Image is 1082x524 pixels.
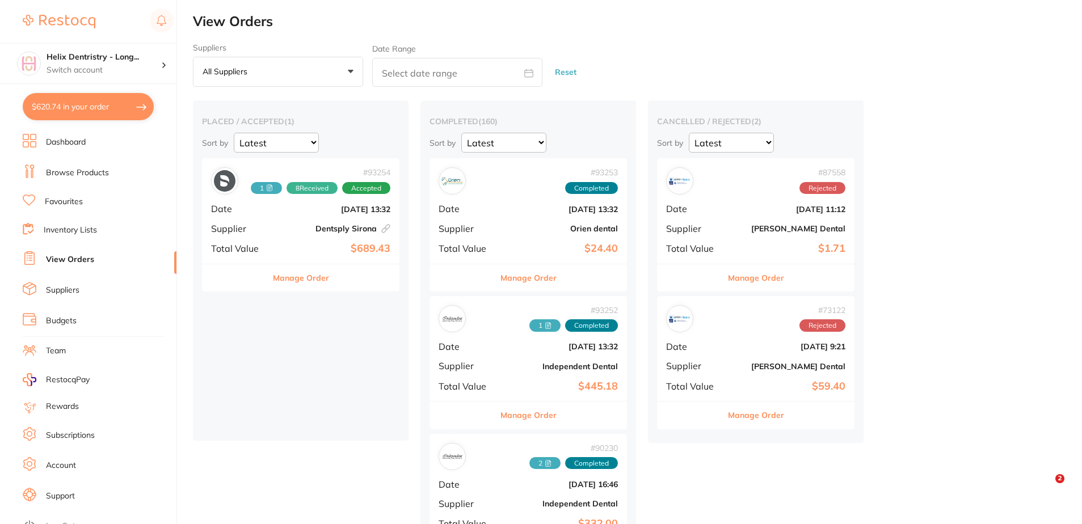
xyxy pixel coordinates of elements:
[439,479,495,489] span: Date
[439,204,495,214] span: Date
[193,43,363,52] label: Suppliers
[44,225,97,236] a: Inventory Lists
[441,308,463,329] img: Independent Dental
[504,499,618,508] b: Independent Dental
[47,52,161,63] h4: Helix Dentristry - Long Jetty
[666,204,723,214] span: Date
[211,243,268,253] span: Total Value
[439,361,495,371] span: Supplier
[47,65,161,76] p: Switch account
[439,498,495,509] span: Supplier
[46,430,95,441] a: Subscriptions
[430,138,456,148] p: Sort by
[372,44,416,53] label: Date Range
[342,182,390,195] span: Accepted
[728,264,784,291] button: Manage Order
[287,182,338,195] span: Received
[504,224,618,233] b: Orien dental
[277,243,390,255] b: $689.43
[441,170,463,192] img: Orien dental
[565,319,618,332] span: Completed
[1032,474,1059,501] iframe: Intercom live chat
[439,223,495,234] span: Supplier
[277,224,390,233] b: Dentsply Sirona
[46,491,75,502] a: Support
[46,345,66,357] a: Team
[666,341,723,352] span: Date
[500,264,557,291] button: Manage Order
[193,57,363,87] button: All suppliers
[529,306,618,315] span: # 93252
[529,443,618,453] span: # 90230
[666,223,723,234] span: Supplier
[657,116,854,126] h2: cancelled / rejected ( 2 )
[273,264,329,291] button: Manage Order
[1055,474,1064,483] span: 2
[18,52,40,75] img: Helix Dentristry - Long Jetty
[46,374,90,386] span: RestocqPay
[251,168,390,177] span: # 93254
[799,182,845,195] span: Rejected
[728,402,784,429] button: Manage Order
[732,342,845,351] b: [DATE] 9:21
[799,319,845,332] span: Rejected
[565,168,618,177] span: # 93253
[669,170,691,192] img: Erskine Dental
[430,116,627,126] h2: completed ( 160 )
[504,480,618,489] b: [DATE] 16:46
[732,381,845,392] b: $59.40
[439,381,495,391] span: Total Value
[504,243,618,255] b: $24.40
[565,182,618,195] span: Completed
[500,402,557,429] button: Manage Order
[732,205,845,214] b: [DATE] 11:12
[214,170,235,192] img: Dentsply Sirona
[202,138,228,148] p: Sort by
[193,14,1082,29] h2: View Orders
[277,205,390,214] b: [DATE] 13:32
[666,381,723,391] span: Total Value
[372,58,542,87] input: Select date range
[23,15,95,28] img: Restocq Logo
[732,362,845,371] b: [PERSON_NAME] Dental
[46,401,79,412] a: Rewards
[46,460,76,471] a: Account
[799,168,845,177] span: # 87558
[23,93,154,120] button: $620.74 in your order
[732,243,845,255] b: $1.71
[666,243,723,253] span: Total Value
[439,243,495,253] span: Total Value
[529,457,561,470] span: Received
[799,306,845,315] span: # 73122
[23,373,90,386] a: RestocqPay
[251,182,282,195] span: Received
[45,196,83,208] a: Favourites
[46,254,94,265] a: View Orders
[211,204,268,214] span: Date
[202,116,399,126] h2: placed / accepted ( 1 )
[565,457,618,470] span: Completed
[46,167,109,179] a: Browse Products
[504,342,618,351] b: [DATE] 13:32
[504,362,618,371] b: Independent Dental
[504,205,618,214] b: [DATE] 13:32
[732,224,845,233] b: [PERSON_NAME] Dental
[441,446,463,467] img: Independent Dental
[202,158,399,291] div: Dentsply Sirona#932541 8ReceivedAcceptedDate[DATE] 13:32SupplierDentsply SironaTotal Value$689.43...
[669,308,691,329] img: Erskine Dental
[211,223,268,234] span: Supplier
[666,361,723,371] span: Supplier
[46,285,79,296] a: Suppliers
[23,9,95,35] a: Restocq Logo
[657,138,683,148] p: Sort by
[439,341,495,352] span: Date
[529,319,561,332] span: Received
[203,66,252,77] p: All suppliers
[551,57,580,87] button: Reset
[46,137,86,148] a: Dashboard
[46,315,77,327] a: Budgets
[504,381,618,392] b: $445.18
[23,373,36,386] img: RestocqPay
